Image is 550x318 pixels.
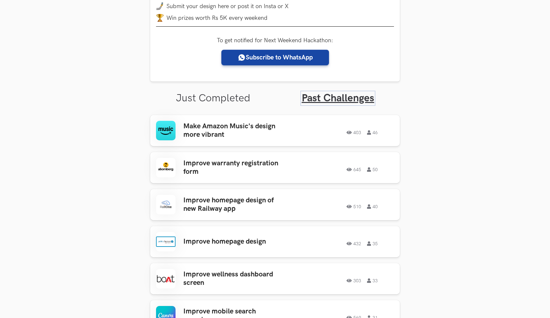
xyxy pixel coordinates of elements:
[347,278,361,283] span: 303
[183,237,285,246] h3: Improve homepage design
[156,14,164,22] img: trophy.png
[156,14,394,22] li: Win prizes worth Rs 5K every weekend
[150,82,400,105] ul: Tabs Interface
[347,204,361,209] span: 510
[367,130,378,135] span: 46
[347,167,361,172] span: 645
[183,270,285,287] h3: Improve wellness dashboard screen
[150,152,400,183] a: Improve warranty registration form64550
[150,263,400,294] a: Improve wellness dashboard screen30333
[150,115,400,146] a: Make Amazon Music's design more vibrant40346
[367,167,378,172] span: 50
[183,196,285,213] h3: Improve homepage design of new Railway app
[183,159,285,176] h3: Improve warranty registration form
[347,130,361,135] span: 403
[176,92,250,105] a: Just Completed
[367,241,378,246] span: 35
[150,226,400,257] a: Improve homepage design43235
[183,122,285,139] h3: Make Amazon Music's design more vibrant
[166,3,289,10] span: Submit your design here or post it on Insta or X
[367,204,378,209] span: 40
[156,2,164,10] img: mobile-in-hand.png
[217,37,333,44] label: To get notified for Next Weekend Hackathon:
[367,278,378,283] span: 33
[302,92,374,105] a: Past Challenges
[150,189,400,220] a: Improve homepage design of new Railway app51040
[221,50,329,65] a: Subscribe to WhatsApp
[347,241,361,246] span: 432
